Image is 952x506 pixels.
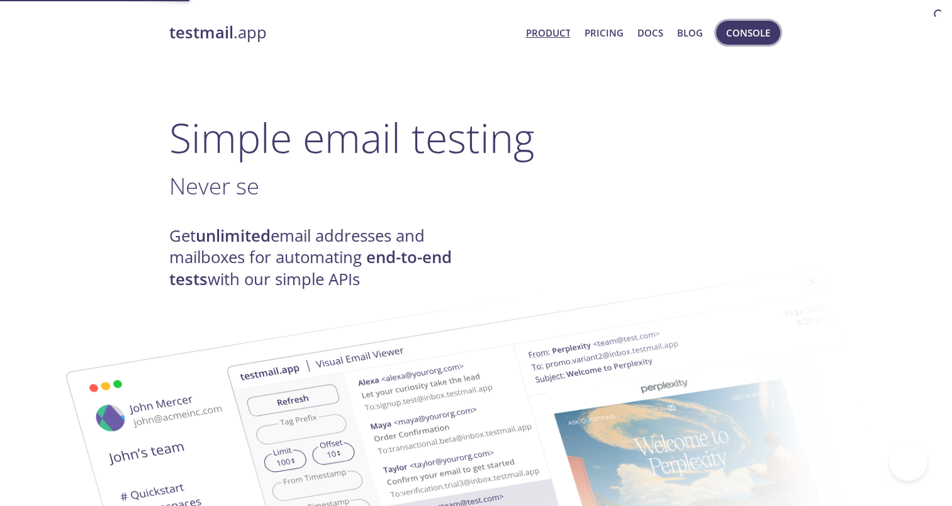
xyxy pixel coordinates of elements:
strong: unlimited [196,225,271,247]
span: Never se [169,170,259,201]
a: Blog [677,25,703,41]
a: Docs [637,25,663,41]
span: Console [726,25,770,41]
a: Product [525,25,570,41]
strong: end-to-end tests [169,246,452,290]
button: Console [716,21,780,45]
h4: Get email addresses and mailboxes for automating with our simple APIs [169,225,476,290]
strong: testmail [169,21,233,43]
iframe: Help Scout Beacon - Open [889,443,927,481]
a: Pricing [584,25,623,41]
a: testmail.app [169,22,516,43]
h1: Simple email testing [169,113,783,162]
